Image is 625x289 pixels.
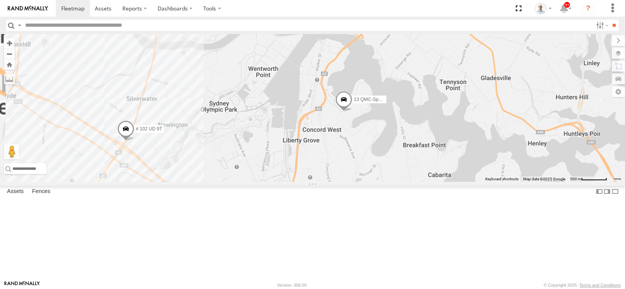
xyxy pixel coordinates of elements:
[16,20,22,31] label: Search Query
[612,86,625,97] label: Map Settings
[603,186,611,197] label: Dock Summary Table to the Right
[568,176,610,182] button: Map Scale: 500 m per 63 pixels
[532,3,555,14] div: Kurt Byers
[4,281,40,289] a: Visit our Website
[4,144,19,159] button: Drag Pegman onto the map to open Street View
[8,6,48,11] img: rand-logo.svg
[4,59,15,70] button: Zoom Home
[580,283,621,287] a: Terms and Conditions
[582,2,594,15] i: ?
[596,186,603,197] label: Dock Summary Table to the Left
[570,177,581,181] span: 500 m
[4,38,15,48] button: Zoom in
[3,186,27,197] label: Assets
[277,283,307,287] div: Version: 306.00
[354,97,385,103] span: 13 QMC-Spare
[136,126,162,132] span: # 102 UD 9T
[485,176,519,182] button: Keyboard shortcuts
[28,186,54,197] label: Fences
[544,283,621,287] div: © Copyright 2025 -
[4,48,15,59] button: Zoom out
[613,178,622,181] a: Terms (opens in new tab)
[523,177,565,181] span: Map data ©2025 Google
[611,186,619,197] label: Hide Summary Table
[4,74,15,84] label: Measure
[593,20,610,31] label: Search Filter Options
